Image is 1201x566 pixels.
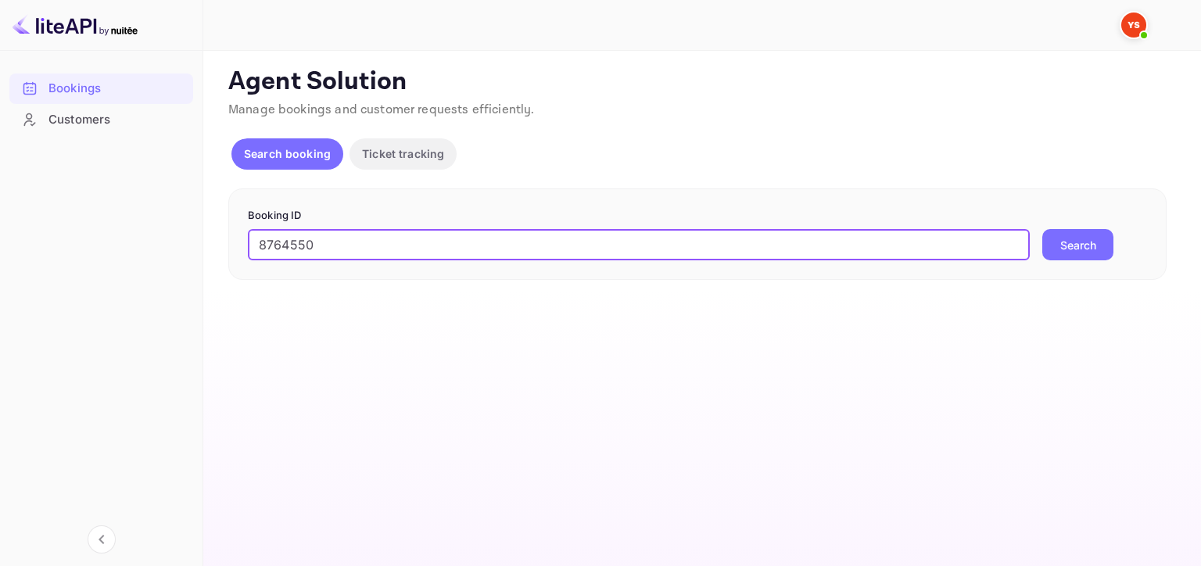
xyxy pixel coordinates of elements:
[48,111,185,129] div: Customers
[1042,229,1113,260] button: Search
[228,66,1173,98] p: Agent Solution
[248,208,1147,224] p: Booking ID
[248,229,1030,260] input: Enter Booking ID (e.g., 63782194)
[88,525,116,553] button: Collapse navigation
[13,13,138,38] img: LiteAPI logo
[9,105,193,134] a: Customers
[9,105,193,135] div: Customers
[9,73,193,102] a: Bookings
[1121,13,1146,38] img: Yandex Support
[48,80,185,98] div: Bookings
[362,145,444,162] p: Ticket tracking
[244,145,331,162] p: Search booking
[228,102,535,118] span: Manage bookings and customer requests efficiently.
[9,73,193,104] div: Bookings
